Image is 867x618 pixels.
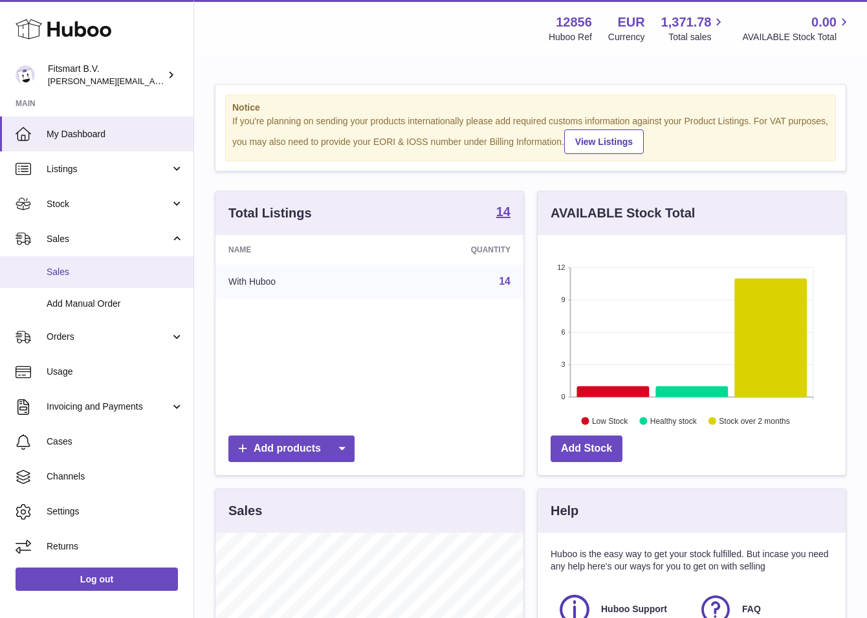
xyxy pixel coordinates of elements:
[47,331,170,343] span: Orders
[742,603,761,615] span: FAQ
[228,436,355,462] a: Add products
[47,233,170,245] span: Sales
[551,502,578,520] h3: Help
[16,568,178,591] a: Log out
[47,298,184,310] span: Add Manual Order
[551,548,833,573] p: Huboo is the easy way to get your stock fulfilled. But incase you need any help here's our ways f...
[499,276,510,287] a: 14
[742,31,851,43] span: AVAILABLE Stock Total
[47,198,170,210] span: Stock
[228,502,262,520] h3: Sales
[561,328,565,336] text: 6
[549,31,592,43] div: Huboo Ref
[48,63,164,87] div: Fitsmart B.V.
[47,163,170,175] span: Listings
[47,470,184,483] span: Channels
[561,393,565,401] text: 0
[564,129,644,154] a: View Listings
[378,235,523,265] th: Quantity
[47,128,184,140] span: My Dashboard
[496,205,510,221] a: 14
[47,436,184,448] span: Cases
[608,31,645,43] div: Currency
[47,401,170,413] span: Invoicing and Payments
[561,296,565,303] text: 9
[811,14,837,31] span: 0.00
[47,366,184,378] span: Usage
[556,14,592,31] strong: 12856
[601,603,667,615] span: Huboo Support
[232,115,829,154] div: If you're planning on sending your products internationally please add required customs informati...
[661,14,727,43] a: 1,371.78 Total sales
[16,65,35,85] img: jonathan@leaderoo.com
[551,204,695,222] h3: AVAILABLE Stock Total
[47,505,184,518] span: Settings
[48,76,259,86] span: [PERSON_NAME][EMAIL_ADDRESS][DOMAIN_NAME]
[719,416,789,425] text: Stock over 2 months
[668,31,726,43] span: Total sales
[215,265,378,298] td: With Huboo
[561,360,565,368] text: 3
[232,102,829,114] strong: Notice
[650,416,697,425] text: Healthy stock
[661,14,712,31] span: 1,371.78
[742,14,851,43] a: 0.00 AVAILABLE Stock Total
[496,205,510,218] strong: 14
[551,436,622,462] a: Add Stock
[47,266,184,278] span: Sales
[47,540,184,553] span: Returns
[617,14,644,31] strong: EUR
[592,416,628,425] text: Low Stock
[557,263,565,271] text: 12
[228,204,312,222] h3: Total Listings
[215,235,378,265] th: Name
